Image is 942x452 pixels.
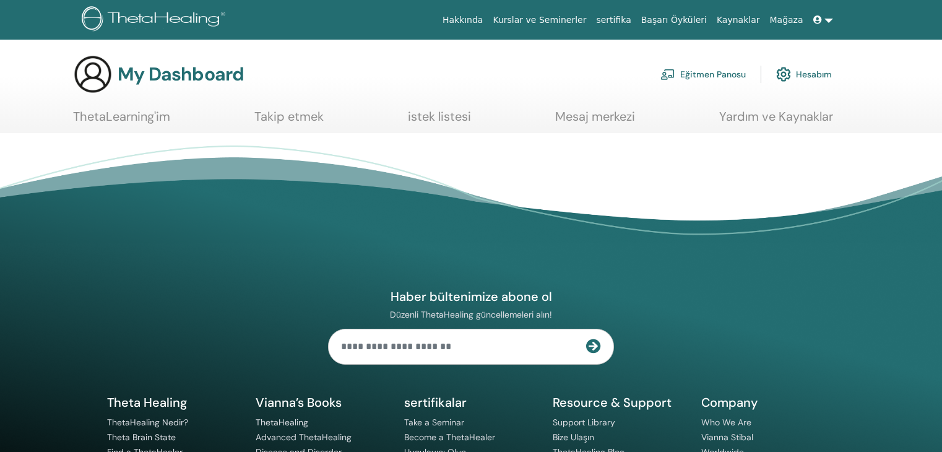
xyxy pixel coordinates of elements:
a: Hesabım [776,61,832,88]
a: Theta Brain State [107,432,176,443]
a: Advanced ThetaHealing [256,432,352,443]
a: Hakkında [438,9,488,32]
a: Eğitmen Panosu [660,61,746,88]
a: Mağaza [764,9,808,32]
a: Mesaj merkezi [555,109,635,133]
a: Vianna Stibal [701,432,753,443]
h5: Theta Healing [107,394,241,411]
a: ThetaHealing Nedir? [107,417,188,428]
a: ThetaHealing [256,417,308,428]
h3: My Dashboard [118,63,244,85]
p: Düzenli ThetaHealing güncellemeleri alın! [328,309,614,320]
a: Kurslar ve Seminerler [488,9,591,32]
img: logo.png [82,6,230,34]
a: Take a Seminar [404,417,464,428]
img: generic-user-icon.jpg [73,54,113,94]
a: ThetaLearning'im [73,109,170,133]
img: cog.svg [776,64,791,85]
a: Yardım ve Kaynaklar [719,109,833,133]
img: chalkboard-teacher.svg [660,69,675,80]
h5: Company [701,394,835,411]
a: Kaynaklar [712,9,765,32]
h5: sertifikalar [404,394,538,411]
h5: Vianna’s Books [256,394,389,411]
a: istek listesi [408,109,471,133]
h5: Resource & Support [553,394,686,411]
a: Who We Are [701,417,751,428]
a: Become a ThetaHealer [404,432,495,443]
a: Bize Ulaşın [553,432,594,443]
h4: Haber bültenimize abone ol [328,289,614,305]
a: Takip etmek [254,109,324,133]
a: Başarı Öyküleri [636,9,712,32]
a: Support Library [553,417,615,428]
a: sertifika [591,9,636,32]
